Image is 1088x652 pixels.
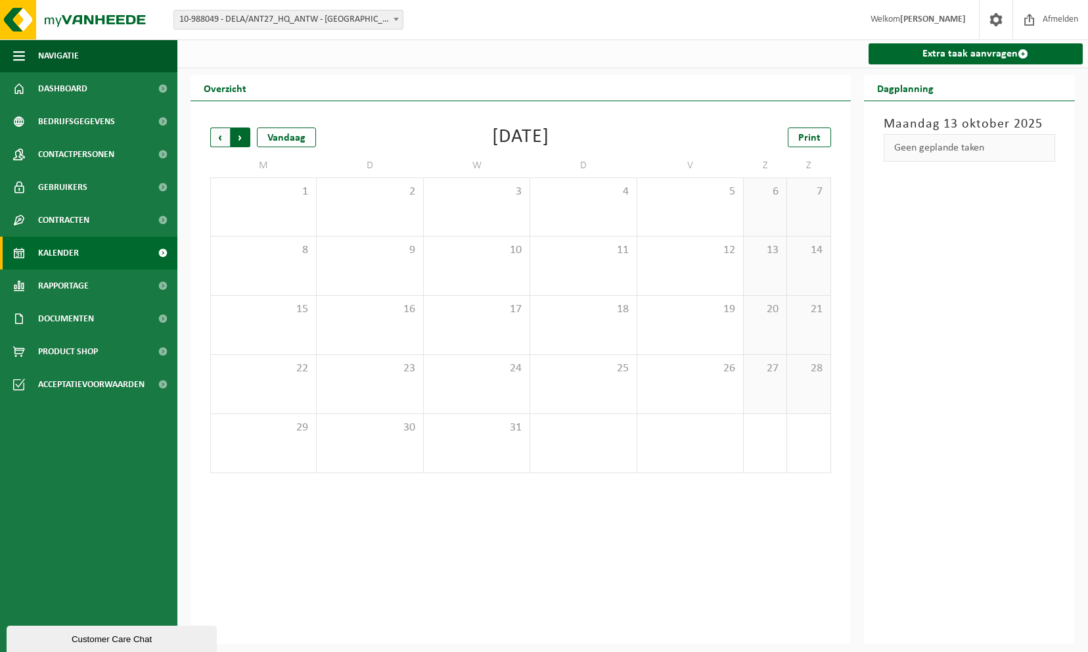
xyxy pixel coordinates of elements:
[537,361,629,376] span: 25
[38,237,79,269] span: Kalender
[750,243,780,258] span: 13
[794,243,823,258] span: 14
[38,171,87,204] span: Gebruikers
[750,185,780,199] span: 6
[644,361,737,376] span: 26
[430,361,523,376] span: 24
[744,154,787,177] td: Z
[317,154,423,177] td: D
[217,185,309,199] span: 1
[210,128,230,147] span: Vorige
[530,154,637,177] td: D
[38,72,87,105] span: Dashboard
[217,421,309,435] span: 29
[38,335,98,368] span: Product Shop
[210,154,317,177] td: M
[637,154,744,177] td: V
[537,185,629,199] span: 4
[750,302,780,317] span: 20
[424,154,530,177] td: W
[430,185,523,199] span: 3
[864,75,947,101] h2: Dagplanning
[231,128,250,147] span: Volgende
[323,361,416,376] span: 23
[174,11,403,29] span: 10-988049 - DELA/ANT27_HQ_ANTW - ANTWERPEN
[794,361,823,376] span: 28
[869,43,1083,64] a: Extra taak aanvragen
[537,302,629,317] span: 18
[900,14,966,24] strong: [PERSON_NAME]
[217,361,309,376] span: 22
[794,302,823,317] span: 21
[38,302,94,335] span: Documenten
[38,368,145,401] span: Acceptatievoorwaarden
[38,39,79,72] span: Navigatie
[884,114,1056,134] h3: Maandag 13 oktober 2025
[884,134,1056,162] div: Geen geplande taken
[217,302,309,317] span: 15
[38,204,89,237] span: Contracten
[323,302,416,317] span: 16
[173,10,403,30] span: 10-988049 - DELA/ANT27_HQ_ANTW - ANTWERPEN
[644,243,737,258] span: 12
[323,243,416,258] span: 9
[38,105,115,138] span: Bedrijfsgegevens
[788,128,831,147] a: Print
[430,243,523,258] span: 10
[644,302,737,317] span: 19
[38,269,89,302] span: Rapportage
[794,185,823,199] span: 7
[217,243,309,258] span: 8
[644,185,737,199] span: 5
[537,243,629,258] span: 11
[492,128,549,147] div: [DATE]
[430,302,523,317] span: 17
[38,138,114,171] span: Contactpersonen
[257,128,316,147] div: Vandaag
[323,185,416,199] span: 2
[798,133,821,143] span: Print
[787,154,830,177] td: Z
[7,623,219,652] iframe: chat widget
[323,421,416,435] span: 30
[191,75,260,101] h2: Overzicht
[430,421,523,435] span: 31
[750,361,780,376] span: 27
